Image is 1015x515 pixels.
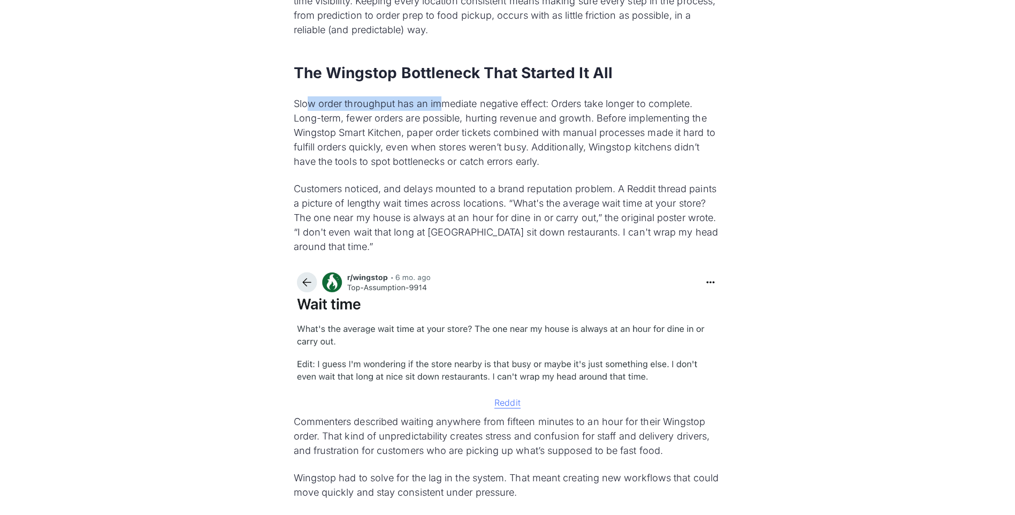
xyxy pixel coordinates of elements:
[294,181,722,254] p: Customers noticed, and delays mounted to a brand reputation problem. A Reddit thread paints a pic...
[294,96,722,169] p: Slow order throughput has an immediate negative effect: Orders take longer to complete. Long-term...
[494,397,520,408] a: Reddit
[294,64,613,82] strong: The Wingstop Bottleneck That Started It All
[294,471,722,499] p: Wingstop had to solve for the lag in the system. That meant creating new workflows that could mov...
[294,414,722,458] p: Commenters described waiting anywhere from fifteen minutes to an hour for their Wingstop order. T...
